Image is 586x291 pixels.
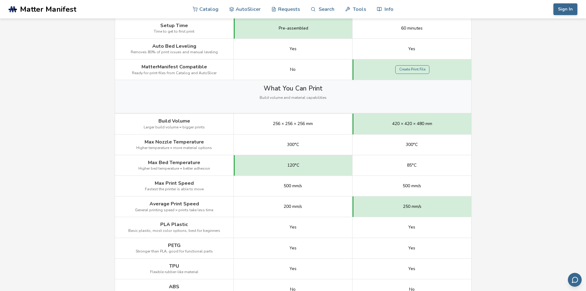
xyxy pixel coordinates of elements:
[392,121,432,126] span: 420 × 420 × 480 mm
[145,139,204,145] span: Max Nozzle Temperature
[284,184,302,188] span: 500 mm/s
[290,67,296,72] span: No
[160,222,188,227] span: PLA Plastic
[260,96,327,100] span: Build volume and material capabilities
[568,273,582,287] button: Send feedback via email
[287,142,299,147] span: 300°C
[142,64,207,70] span: MatterManifest Compatible
[136,146,212,150] span: Higher temperature = more material options
[401,26,423,31] span: 60 minutes
[169,263,179,269] span: TPU
[408,246,415,251] span: Yes
[132,71,217,75] span: Ready for print files from Catalog and AutoSlicer
[154,30,194,34] span: Time to get to first print
[144,125,205,130] span: Larger build volume = bigger prints
[150,270,198,274] span: Flexible rubber-like material
[408,266,415,271] span: Yes
[403,184,421,188] span: 500 mm/s
[135,208,213,212] span: General printing speed = prints take less time
[408,46,415,51] span: Yes
[289,266,297,271] span: Yes
[20,5,76,14] span: Matter Manifest
[168,243,181,248] span: PETG
[149,201,199,207] span: Average Print Speed
[145,187,204,192] span: Fastest the printer is able to move
[169,284,179,289] span: ABS
[553,3,577,15] button: Sign In
[406,142,418,147] span: 300°C
[289,46,297,51] span: Yes
[158,118,190,124] span: Build Volume
[264,85,322,92] span: What You Can Print
[279,26,308,31] span: Pre-assembled
[289,225,297,230] span: Yes
[407,163,417,168] span: 85°C
[148,160,200,165] span: Max Bed Temperature
[395,65,429,74] a: Create Print File
[284,204,302,209] span: 200 mm/s
[287,163,299,168] span: 120°C
[152,43,196,49] span: Auto Bed Leveling
[131,50,218,55] span: Removes 80% of print issues and manual leveling
[289,246,297,251] span: Yes
[408,225,415,230] span: Yes
[155,180,194,186] span: Max Print Speed
[403,204,421,209] span: 250 mm/s
[138,167,210,171] span: Higher bed temperature = better adhesion
[273,121,313,126] span: 256 × 256 × 256 mm
[160,23,188,28] span: Setup Time
[128,229,220,233] span: Basic plastic, most color options, best for beginners
[136,249,213,254] span: Stronger than PLA, good for functional parts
